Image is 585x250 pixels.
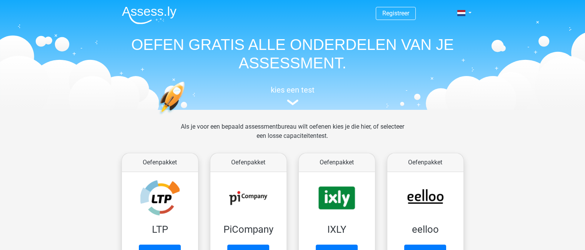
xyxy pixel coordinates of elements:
img: assessment [287,99,298,105]
img: Assessly [122,6,177,24]
h1: OEFEN GRATIS ALLE ONDERDELEN VAN JE ASSESSMENT. [116,35,470,72]
div: Als je voor een bepaald assessmentbureau wilt oefenen kies je die hier, of selecteer een losse ca... [175,122,410,150]
img: oefenen [158,81,215,151]
a: kies een test [116,85,470,106]
a: Registreer [382,10,409,17]
h5: kies een test [116,85,470,94]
